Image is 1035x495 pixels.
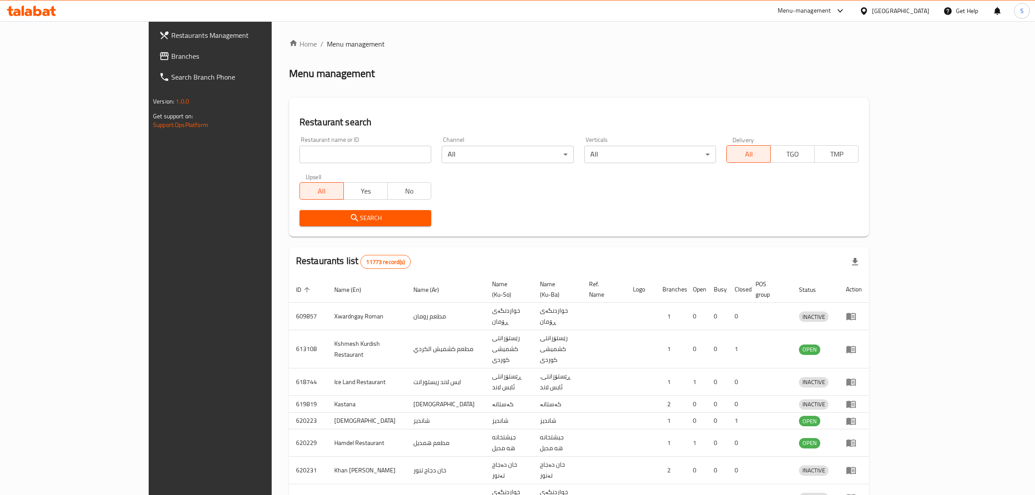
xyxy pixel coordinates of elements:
[406,330,485,368] td: مطعم كشميش الكردي
[656,330,686,368] td: 1
[406,368,485,396] td: ايس لاند ريستورانت
[728,429,749,457] td: 0
[327,412,406,429] td: [DEMOGRAPHIC_DATA]
[686,457,707,484] td: 0
[492,279,522,300] span: Name (Ku-So)
[406,396,485,413] td: [DEMOGRAPHIC_DATA]
[533,368,582,396] td: .ڕێستۆرانتی ئایس لاند
[406,412,485,429] td: شانديز
[728,412,749,429] td: 1
[343,182,388,200] button: Yes
[799,399,829,409] span: INACTIVE
[303,185,340,197] span: All
[361,258,410,266] span: 11773 record(s)
[327,429,406,457] td: Hamdel Restaurant
[839,276,869,303] th: Action
[327,457,406,484] td: Khan [PERSON_NAME]
[533,303,582,330] td: خواردنگەی ڕۆمان
[818,148,855,161] span: TMP
[799,284,827,295] span: Status
[320,39,323,49] li: /
[442,146,574,163] div: All
[799,312,829,322] span: INACTIVE
[584,146,716,163] div: All
[153,96,174,107] span: Version:
[726,145,771,163] button: All
[1020,6,1024,16] span: S
[327,396,406,413] td: Kastana
[387,182,432,200] button: No
[656,429,686,457] td: 1
[327,330,406,368] td: Kshmesh Kurdish Restaurant
[686,429,707,457] td: 1
[533,396,582,413] td: کەستانە
[728,303,749,330] td: 0
[300,116,859,129] h2: Restaurant search
[846,416,862,426] div: Menu
[686,303,707,330] td: 0
[778,6,831,16] div: Menu-management
[296,284,313,295] span: ID
[171,72,315,82] span: Search Branch Phone
[656,457,686,484] td: 2
[707,303,728,330] td: 0
[814,145,859,163] button: TMP
[540,279,572,300] span: Name (Ku-Ba)
[485,457,533,484] td: خان دەجاج تەنور
[589,279,616,300] span: Ref. Name
[846,465,862,475] div: Menu
[799,344,820,355] div: OPEN
[327,303,406,330] td: Xwardngay Roman
[728,330,749,368] td: 1
[300,182,344,200] button: All
[171,51,315,61] span: Branches
[406,429,485,457] td: مطعم همديل
[730,148,767,161] span: All
[707,396,728,413] td: 0
[485,303,533,330] td: خواردنگەی ڕۆمان
[171,30,315,40] span: Restaurants Management
[153,110,193,122] span: Get support on:
[728,368,749,396] td: 0
[533,457,582,484] td: خان دەجاج تەنور
[300,146,432,163] input: Search for restaurant name or ID..
[306,213,425,224] span: Search
[707,429,728,457] td: 0
[707,330,728,368] td: 0
[656,412,686,429] td: 1
[774,148,811,161] span: TGO
[799,311,829,322] div: INACTIVE
[391,185,428,197] span: No
[533,330,582,368] td: رێستۆرانتی کشمیشى كوردى
[334,284,373,295] span: Name (En)
[656,303,686,330] td: 1
[626,276,656,303] th: Logo
[347,185,384,197] span: Yes
[406,457,485,484] td: خان دجاج تنور
[846,344,862,355] div: Menu
[360,255,410,269] div: Total records count
[845,251,865,272] div: Export file
[485,330,533,368] td: رێستۆرانتی کشمیشى كوردى
[799,377,829,387] span: INACTIVE
[707,276,728,303] th: Busy
[732,137,754,143] label: Delivery
[152,46,322,67] a: Branches
[799,416,820,426] div: OPEN
[686,412,707,429] td: 0
[728,457,749,484] td: 0
[686,330,707,368] td: 0
[176,96,189,107] span: 1.0.0
[533,412,582,429] td: شانديز
[485,412,533,429] td: شانديز
[300,210,432,226] button: Search
[152,67,322,87] a: Search Branch Phone
[799,438,820,448] span: OPEN
[846,377,862,387] div: Menu
[799,465,829,475] span: INACTIVE
[755,279,782,300] span: POS group
[289,67,375,80] h2: Menu management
